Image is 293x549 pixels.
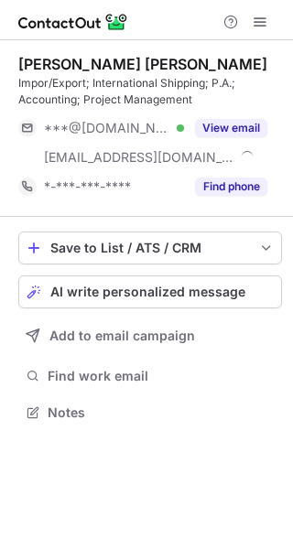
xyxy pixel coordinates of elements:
span: Find work email [48,368,275,384]
img: ContactOut v5.3.10 [18,11,128,33]
div: [PERSON_NAME] [PERSON_NAME] [18,55,267,73]
span: Add to email campaign [49,328,195,343]
span: [EMAIL_ADDRESS][DOMAIN_NAME] [44,149,234,166]
button: Reveal Button [195,119,267,137]
button: Find work email [18,363,282,389]
button: Notes [18,400,282,425]
span: ***@[DOMAIN_NAME] [44,120,170,136]
button: AI write personalized message [18,275,282,308]
button: Add to email campaign [18,319,282,352]
div: Impor/Export; International Shipping; P.A.; Accounting; Project Management [18,75,282,108]
div: Save to List / ATS / CRM [50,241,250,255]
span: AI write personalized message [50,285,245,299]
button: Reveal Button [195,178,267,196]
button: save-profile-one-click [18,231,282,264]
span: Notes [48,404,275,421]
